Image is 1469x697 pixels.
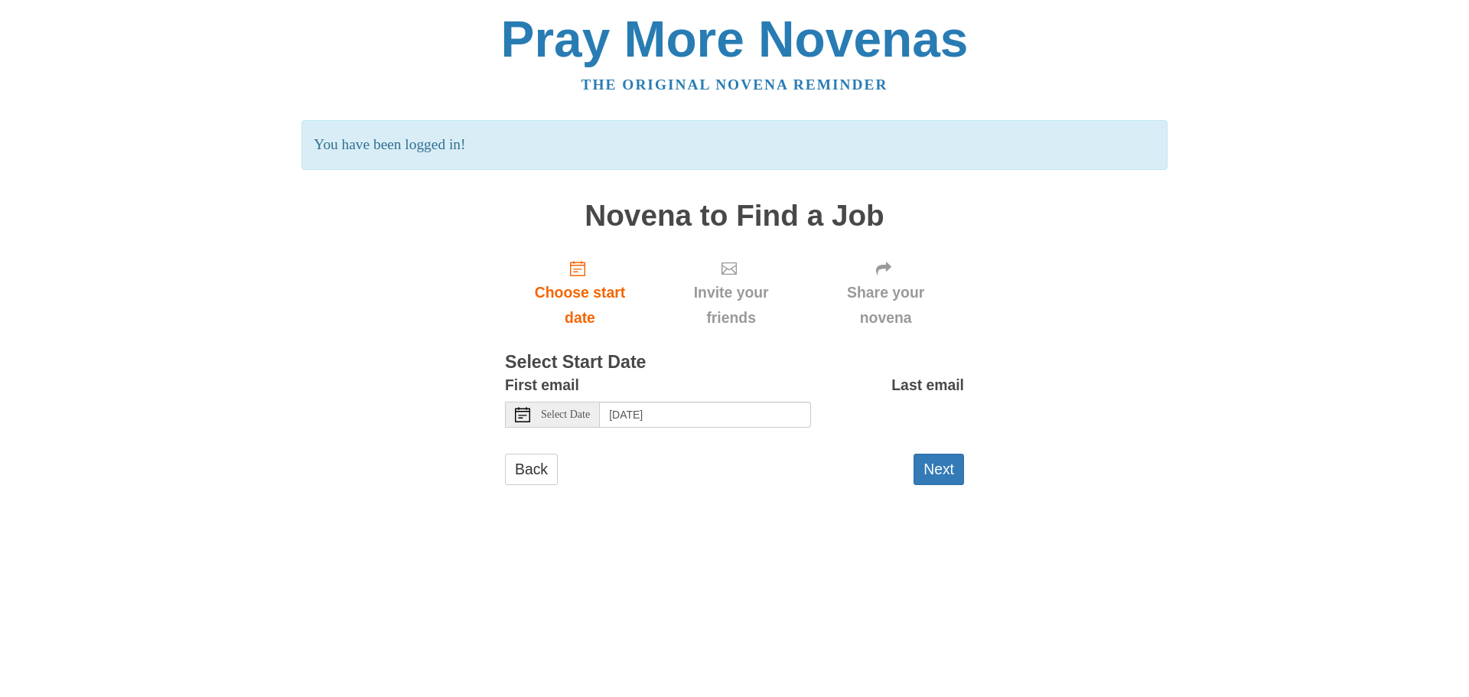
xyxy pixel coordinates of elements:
[505,247,655,338] a: Choose start date
[822,280,949,331] span: Share your novena
[655,247,807,338] div: Click "Next" to confirm your start date first.
[807,247,964,338] div: Click "Next" to confirm your start date first.
[914,454,964,485] button: Next
[505,373,579,398] label: First email
[505,200,964,233] h1: Novena to Find a Job
[581,77,888,93] a: The original novena reminder
[505,454,558,485] a: Back
[520,280,640,331] span: Choose start date
[670,280,792,331] span: Invite your friends
[541,409,590,420] span: Select Date
[501,11,969,67] a: Pray More Novenas
[301,120,1167,170] p: You have been logged in!
[505,353,964,373] h3: Select Start Date
[891,373,964,398] label: Last email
